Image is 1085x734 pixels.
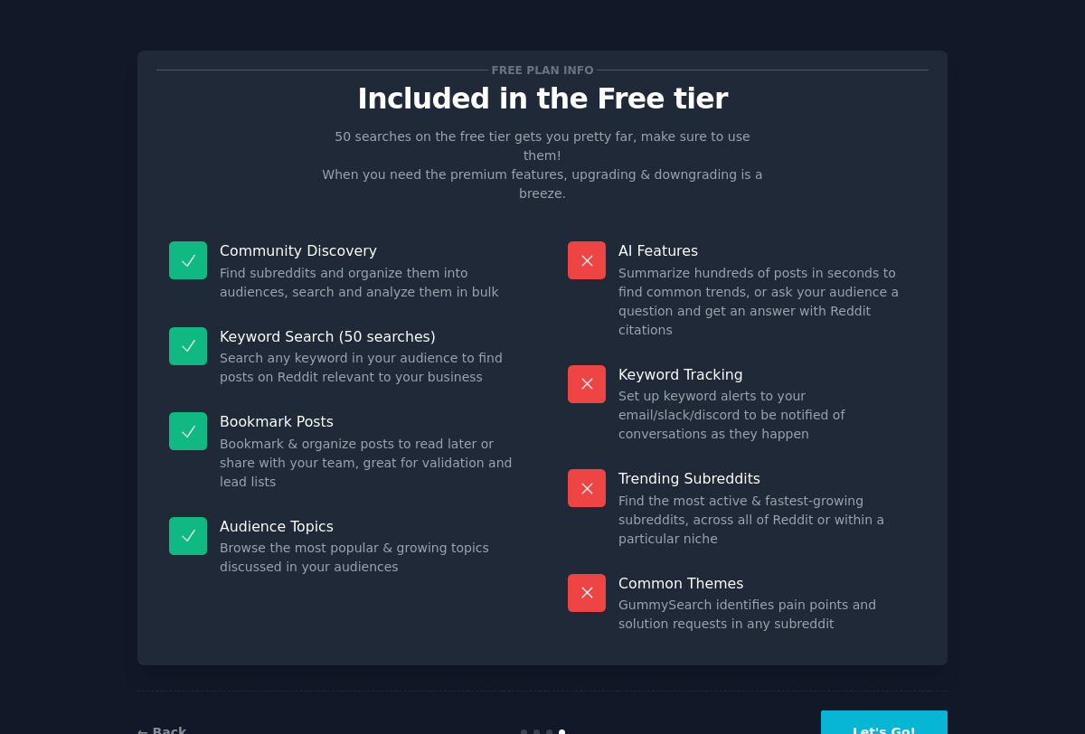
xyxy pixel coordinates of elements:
[618,492,916,549] dd: Find the most active & fastest-growing subreddits, across all of Reddit or within a particular niche
[618,469,916,488] p: Trending Subreddits
[618,365,916,384] p: Keyword Tracking
[220,539,517,577] dd: Browse the most popular & growing topics discussed in your audiences
[618,596,916,634] dd: GummySearch identifies pain points and solution requests in any subreddit
[220,349,517,387] dd: Search any keyword in your audience to find posts on Reddit relevant to your business
[156,83,929,115] p: Included in the Free tier
[618,241,916,260] p: AI Features
[488,61,597,80] span: Free plan info
[618,387,916,444] dd: Set up keyword alerts to your email/slack/discord to be notified of conversations as they happen
[220,241,517,260] p: Community Discovery
[315,127,770,203] p: 50 searches on the free tier gets you pretty far, make sure to use them! When you need the premiu...
[220,412,517,431] p: Bookmark Posts
[220,517,517,536] p: Audience Topics
[220,435,517,492] dd: Bookmark & organize posts to read later or share with your team, great for validation and lead lists
[618,264,916,340] dd: Summarize hundreds of posts in seconds to find common trends, or ask your audience a question and...
[220,264,517,302] dd: Find subreddits and organize them into audiences, search and analyze them in bulk
[220,327,517,346] p: Keyword Search (50 searches)
[618,574,916,593] p: Common Themes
